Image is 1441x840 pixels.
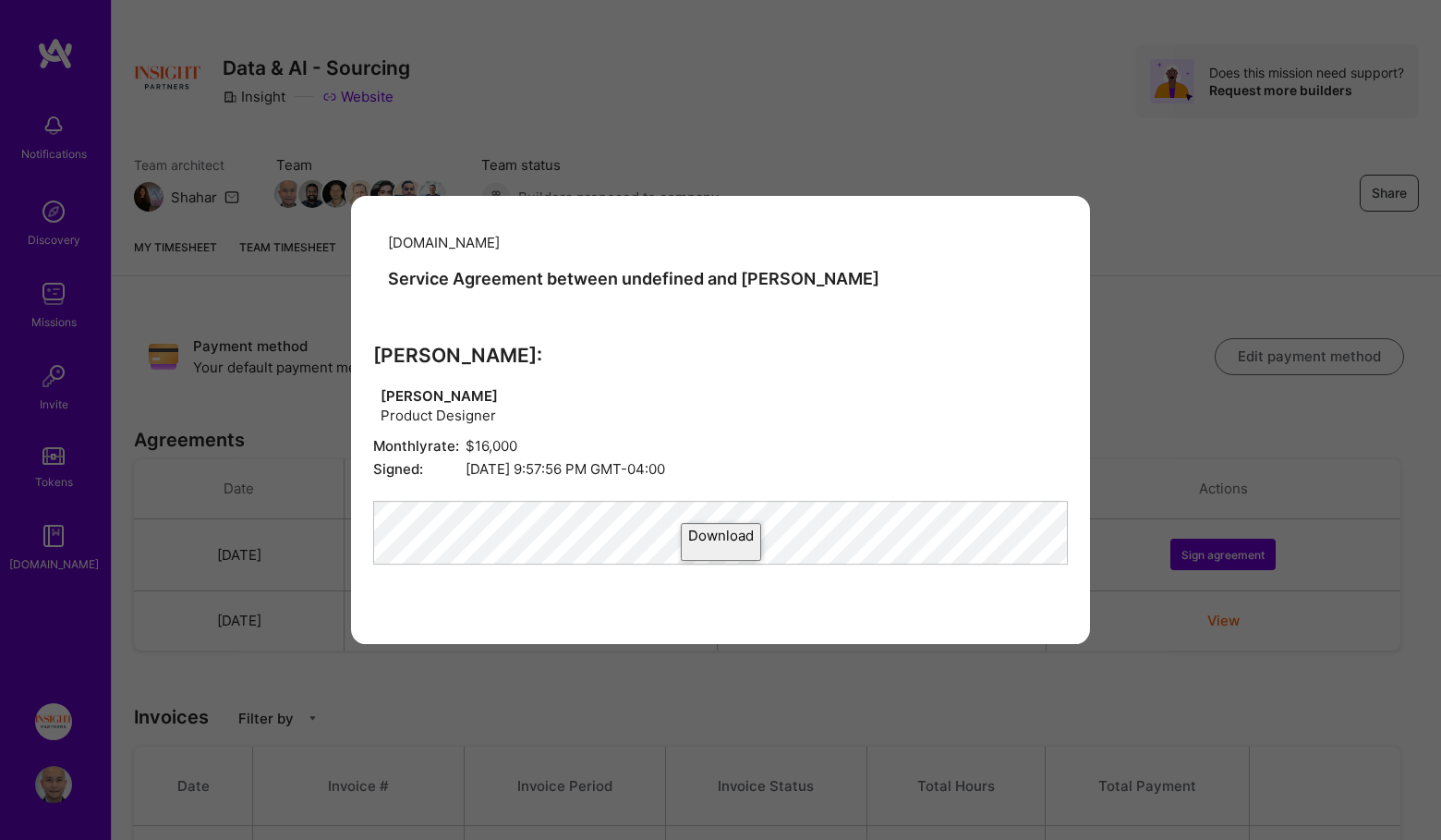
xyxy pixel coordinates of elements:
i: icon Close [1059,221,1070,232]
span: $16,000 [373,436,1068,456]
span: [DATE] 9:57:56 PM GMT-04:00 [373,459,1068,479]
h3: [PERSON_NAME]: [373,344,1068,367]
button: Download [681,523,761,561]
span: Monthly rate: [373,436,466,456]
span: [PERSON_NAME] [381,386,498,406]
h3: Service Agreement between undefined and [PERSON_NAME] [388,269,879,289]
span: Product Designer [381,406,498,425]
span: [DOMAIN_NAME] [388,234,500,251]
div: modal [351,196,1090,645]
span: Signed: [373,459,466,479]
